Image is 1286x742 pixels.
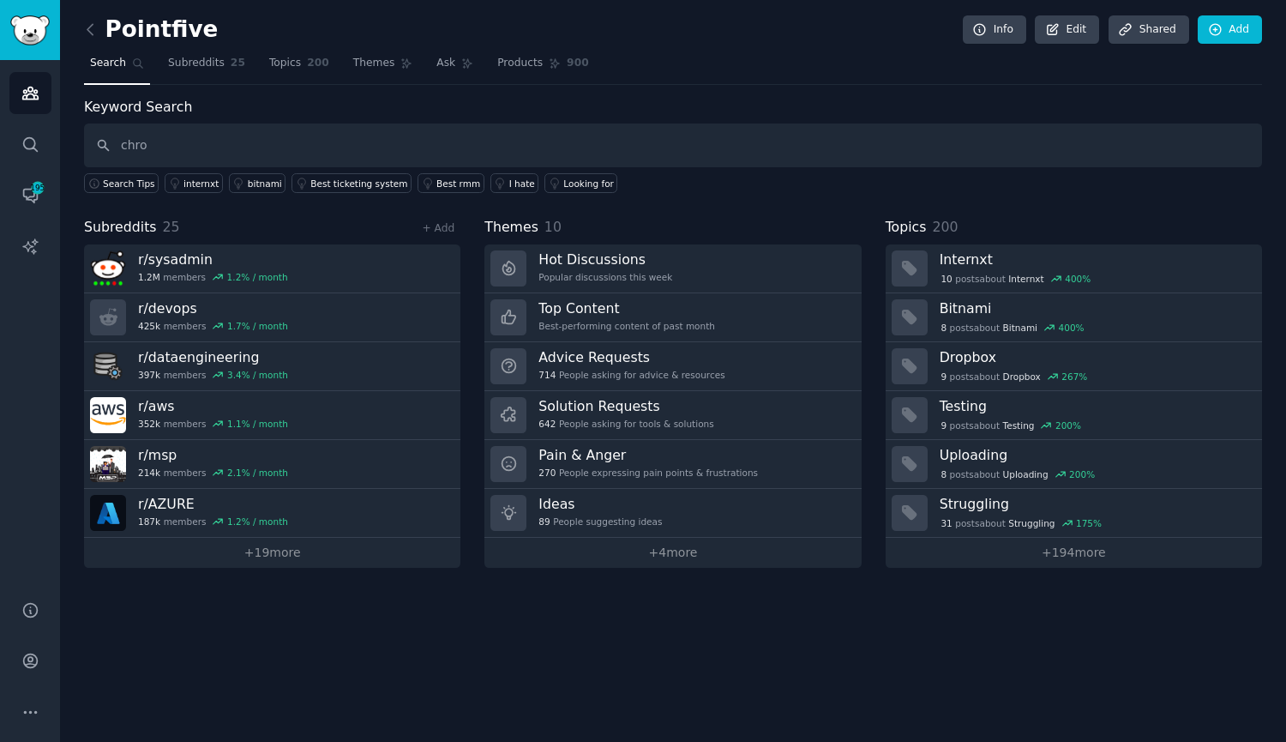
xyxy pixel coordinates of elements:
[538,516,662,528] div: People suggesting ideas
[307,56,329,71] span: 200
[84,538,460,568] a: +19more
[138,495,288,513] h3: r/ AZURE
[538,467,758,479] div: People expressing pain points & frustrations
[538,418,556,430] span: 642
[940,397,1250,415] h3: Testing
[90,446,126,482] img: msp
[84,489,460,538] a: r/AZURE187kmembers1.2% / month
[138,299,288,317] h3: r/ devops
[1061,371,1087,383] div: 267 %
[138,320,160,332] span: 425k
[138,348,288,366] h3: r/ dataengineering
[269,56,301,71] span: Topics
[940,517,952,529] span: 31
[84,124,1262,167] input: Keyword search in audience
[1008,273,1043,285] span: Internxt
[1003,322,1037,334] span: Bitnami
[886,342,1262,391] a: Dropbox9postsaboutDropbox267%
[229,173,285,193] a: bitnami
[940,250,1250,268] h3: Internxt
[538,467,556,479] span: 270
[138,418,160,430] span: 352k
[138,516,160,528] span: 187k
[138,250,288,268] h3: r/ sysadmin
[1003,371,1041,383] span: Dropbox
[138,320,288,332] div: members
[563,178,614,190] div: Looking for
[168,56,225,71] span: Subreddits
[963,15,1026,45] a: Info
[484,391,861,440] a: Solution Requests642People asking for tools & solutions
[1035,15,1099,45] a: Edit
[940,320,1086,335] div: post s about
[1069,468,1095,480] div: 200 %
[538,516,550,528] span: 89
[183,178,219,190] div: internxt
[138,446,288,464] h3: r/ msp
[940,446,1250,464] h3: Uploading
[490,173,539,193] a: I hate
[940,369,1089,384] div: post s about
[1065,273,1091,285] div: 400 %
[491,50,594,85] a: Products900
[886,293,1262,342] a: Bitnami8postsaboutBitnami400%
[567,56,589,71] span: 900
[484,489,861,538] a: Ideas89People suggesting ideas
[163,219,180,235] span: 25
[84,50,150,85] a: Search
[538,495,662,513] h3: Ideas
[1109,15,1189,45] a: Shared
[138,369,288,381] div: members
[291,173,412,193] a: Best ticketing system
[886,217,927,238] span: Topics
[138,467,160,479] span: 214k
[886,244,1262,293] a: Internxt10postsaboutInternxt400%
[940,467,1097,482] div: post s about
[84,440,460,489] a: r/msp214kmembers2.1% / month
[940,371,946,383] span: 9
[538,369,724,381] div: People asking for advice & resources
[886,538,1262,568] a: +194more
[436,56,455,71] span: Ask
[90,56,126,71] span: Search
[227,369,288,381] div: 3.4 % / month
[940,495,1250,513] h3: Struggling
[138,271,160,283] span: 1.2M
[544,173,617,193] a: Looking for
[84,342,460,391] a: r/dataengineering397kmembers3.4% / month
[484,217,538,238] span: Themes
[484,538,861,568] a: +4more
[886,391,1262,440] a: Testing9postsaboutTesting200%
[430,50,479,85] a: Ask
[1198,15,1262,45] a: Add
[940,348,1250,366] h3: Dropbox
[138,369,160,381] span: 397k
[1055,419,1081,431] div: 200 %
[538,369,556,381] span: 714
[497,56,543,71] span: Products
[84,16,218,44] h2: Pointfive
[1076,517,1102,529] div: 175 %
[227,418,288,430] div: 1.1 % / month
[538,271,672,283] div: Popular discussions this week
[263,50,335,85] a: Topics200
[484,244,861,293] a: Hot DiscussionsPopular discussions this week
[10,15,50,45] img: GummySearch logo
[231,56,245,71] span: 25
[227,271,288,283] div: 1.2 % / month
[886,489,1262,538] a: Struggling31postsaboutStruggling175%
[932,219,958,235] span: 200
[544,219,562,235] span: 10
[30,182,45,194] span: 195
[90,348,126,384] img: dataengineering
[90,397,126,433] img: aws
[538,446,758,464] h3: Pain & Anger
[310,178,407,190] div: Best ticketing system
[1008,517,1055,529] span: Struggling
[940,419,946,431] span: 9
[138,397,288,415] h3: r/ aws
[538,299,715,317] h3: Top Content
[436,178,480,190] div: Best rmm
[940,418,1083,433] div: post s about
[484,440,861,489] a: Pain & Anger270People expressing pain points & frustrations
